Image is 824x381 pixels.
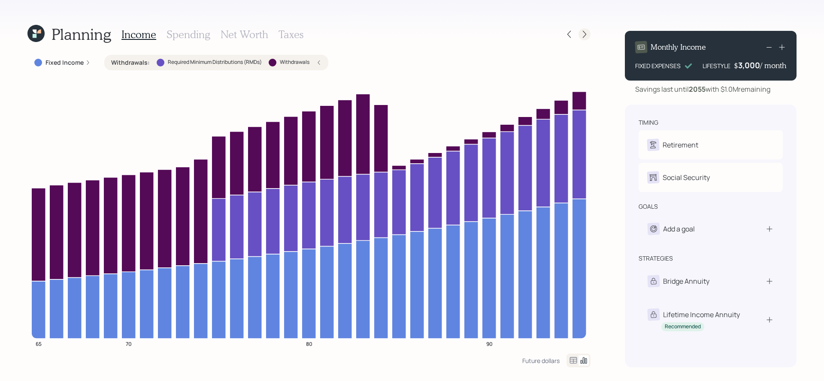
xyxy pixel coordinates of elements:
[522,357,560,365] div: Future dollars
[635,84,770,94] div: Savings last until with $1.0M remaining
[111,58,150,67] label: Withdrawals :
[651,42,706,52] h4: Monthly Income
[306,340,312,347] tspan: 80
[760,61,786,70] h4: / month
[663,224,695,234] div: Add a goal
[734,61,738,70] h4: $
[665,323,701,330] div: Recommended
[639,254,673,263] div: strategies
[126,340,132,347] tspan: 70
[635,61,681,70] div: FIXED EXPENSES
[486,340,493,347] tspan: 90
[280,59,309,66] label: Withdrawals
[221,28,268,41] h3: Net Worth
[663,172,710,183] div: Social Security
[167,28,210,41] h3: Spending
[663,309,740,320] div: Lifetime Income Annuity
[738,60,760,70] div: 3,000
[663,276,709,286] div: Bridge Annuity
[121,28,156,41] h3: Income
[689,84,706,94] b: 2055
[279,28,303,41] h3: Taxes
[45,58,84,67] label: Fixed Income
[663,140,698,150] div: Retirement
[639,202,658,211] div: goals
[168,59,262,66] label: Required Minimum Distributions (RMDs)
[36,340,42,347] tspan: 65
[703,61,730,70] div: LIFESTYLE
[639,118,658,127] div: timing
[51,25,111,43] h1: Planning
